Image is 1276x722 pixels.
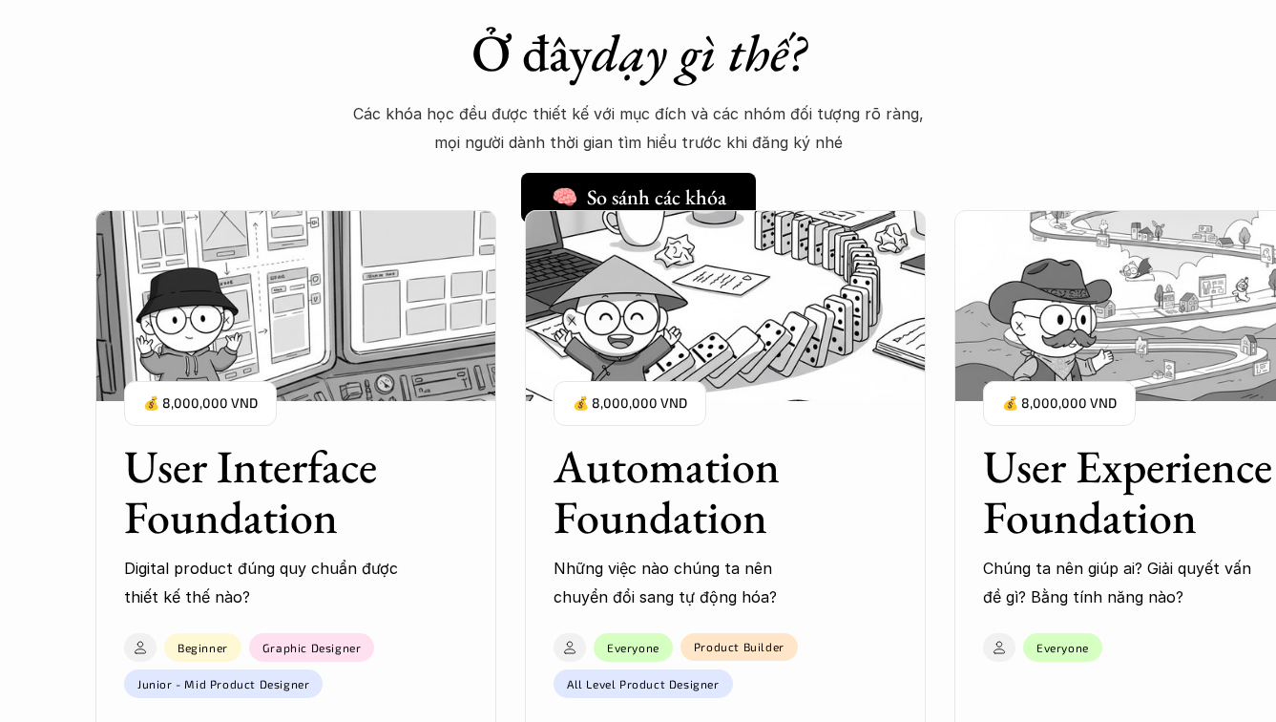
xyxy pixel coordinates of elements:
[554,441,849,542] h3: Automation Foundation
[178,640,228,653] p: Beginner
[607,640,659,653] p: Everyone
[262,640,362,653] p: Graphic Designer
[694,640,784,653] p: Product Builder
[567,676,720,690] p: All Level Product Designer
[124,441,420,542] h3: User Interface Foundation
[552,185,726,210] h5: 🧠 So sánh các khóa
[143,391,258,416] p: 💰 8,000,000 VND
[124,554,401,612] p: Digital product đúng quy chuẩn được thiết kế thế nào?
[983,554,1260,612] p: Chúng ta nên giúp ai? Giải quyết vấn đề gì? Bằng tính năng nào?
[304,22,973,84] h1: Ở đây
[592,19,805,86] em: dạy gì thế?
[521,173,756,223] a: 🧠 So sánh các khóa
[554,554,830,612] p: Những việc nào chúng ta nên chuyển đổi sang tự động hóa?
[573,391,687,416] p: 💰 8,000,000 VND
[352,99,925,158] p: Các khóa học đều được thiết kế với mục đích và các nhóm đối tượng rõ ràng, mọi người dành thời gi...
[1036,640,1089,653] p: Everyone
[1002,391,1117,416] p: 💰 8,000,000 VND
[137,676,309,690] p: Junior - Mid Product Designer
